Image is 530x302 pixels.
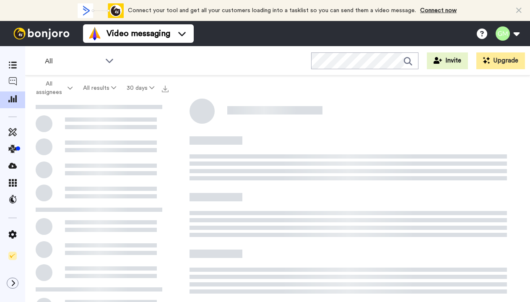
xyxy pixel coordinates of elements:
img: Checklist.svg [8,252,17,260]
button: Upgrade [476,52,525,69]
button: Export all results that match these filters now. [159,82,171,94]
button: All results [78,81,122,96]
a: Connect now [420,8,457,13]
span: All [45,56,101,66]
span: Video messaging [107,28,170,39]
button: All assignees [27,76,78,100]
div: animation [78,3,124,18]
button: Invite [427,52,468,69]
img: export.svg [162,86,169,92]
img: vm-color.svg [88,27,101,40]
button: 30 days [121,81,159,96]
img: bj-logo-header-white.svg [10,28,73,39]
span: All assignees [32,80,66,96]
span: Connect your tool and get all your customers loading into a tasklist so you can send them a video... [128,8,416,13]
